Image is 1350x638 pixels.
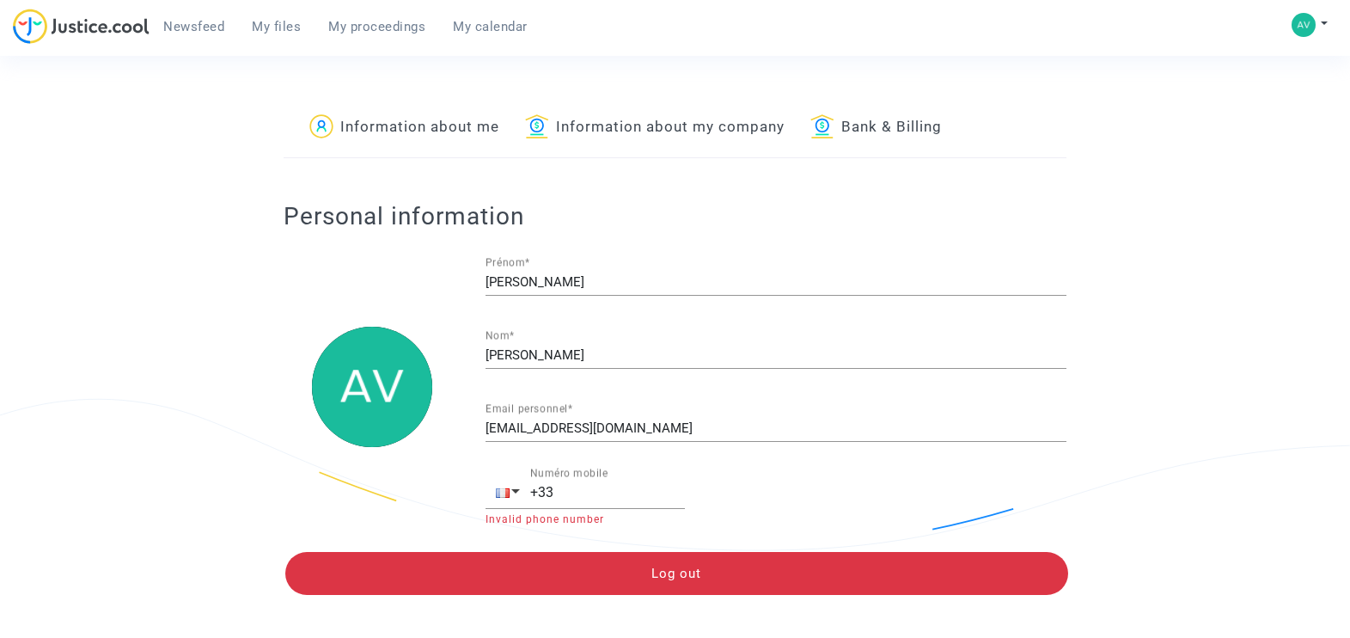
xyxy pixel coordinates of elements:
[525,99,785,157] a: Information about my company
[309,114,333,138] img: icon-passager.svg
[150,14,238,40] a: Newsfeed
[13,9,150,44] img: jc-logo.svg
[252,19,301,34] span: My files
[439,14,541,40] a: My calendar
[312,327,432,447] img: a4e121ff07650d96508b8298bdaa9979
[453,19,528,34] span: My calendar
[163,19,224,34] span: Newsfeed
[810,99,942,157] a: Bank & Billing
[309,99,499,157] a: Information about me
[238,14,315,40] a: My files
[486,513,604,525] span: Invalid phone number
[1292,13,1316,37] img: a4e121ff07650d96508b8298bdaa9979
[525,114,549,138] img: icon-banque.svg
[284,201,1066,231] h2: Personal information
[315,14,439,40] a: My proceedings
[285,552,1068,595] button: Log out
[810,114,834,138] img: icon-banque.svg
[328,19,425,34] span: My proceedings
